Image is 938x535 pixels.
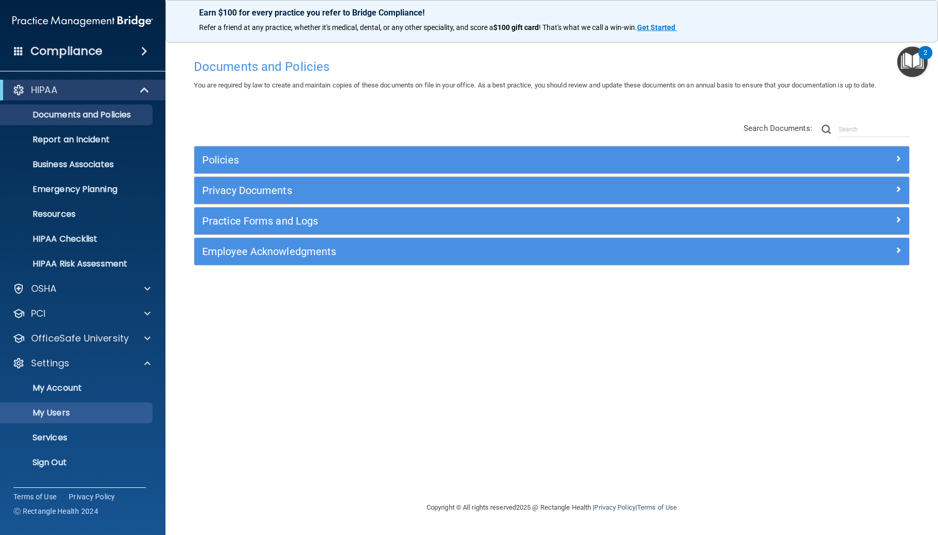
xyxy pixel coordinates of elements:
strong: Get Started [637,23,675,32]
a: OfficeSafe University [12,332,150,345]
span: Ⓒ Rectangle Health 2024 [13,506,98,516]
button: Open Resource Center, 2 new notifications [897,47,928,77]
div: Copyright © All rights reserved 2025 @ Rectangle Health | | [363,491,740,524]
a: Employee Acknowledgments [202,243,901,260]
a: OSHA [12,283,150,295]
span: ! That's what we call a win-win. [539,23,637,32]
p: Settings [31,357,69,369]
a: PCI [12,307,150,320]
p: OfficeSafe University [31,332,129,345]
p: Documents and Policies [7,110,148,120]
span: Search Documents: [744,124,812,133]
p: HIPAA Risk Assessment [7,259,148,269]
a: Terms of Use [13,492,56,502]
h4: Documents and Policies [194,60,910,73]
strong: $100 gift card [493,23,539,32]
span: Refer a friend at any practice, whether it's medical, dental, or any other speciality, and score a [199,23,493,32]
img: ic-search.3b580494.png [822,125,831,134]
p: Resources [7,209,148,219]
p: My Users [7,408,148,418]
p: Business Associates [7,159,148,170]
p: My Account [7,383,148,393]
h5: Privacy Documents [202,185,723,196]
a: Privacy Policy [594,503,635,511]
input: Search [839,122,910,137]
span: You are required by law to create and maintain copies of these documents on file in your office. ... [194,81,876,89]
p: HIPAA Checklist [7,234,148,244]
h5: Practice Forms and Logs [202,215,723,227]
h5: Policies [202,154,723,166]
a: HIPAA [12,84,150,96]
p: HIPAA [31,84,57,96]
div: 2 [924,53,927,66]
a: Privacy Documents [202,182,901,199]
img: PMB logo [12,11,153,32]
a: Get Started [637,23,677,32]
h4: Compliance [31,44,102,58]
a: Practice Forms and Logs [202,213,901,229]
a: Settings [12,357,150,369]
p: Services [7,433,148,443]
h5: Employee Acknowledgments [202,246,723,257]
p: Report an Incident [7,135,148,145]
p: PCI [31,307,46,320]
a: Privacy Policy [69,492,115,502]
a: Terms of Use [637,503,677,511]
p: Earn $100 for every practice you refer to Bridge Compliance! [199,8,904,18]
p: Emergency Planning [7,184,148,195]
p: Sign Out [7,457,148,468]
p: OSHA [31,283,57,295]
a: Policies [202,152,901,168]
